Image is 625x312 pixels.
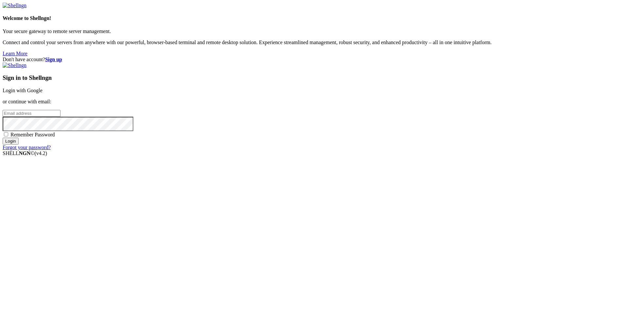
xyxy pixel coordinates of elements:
a: Forgot your password? [3,145,51,150]
div: Don't have account? [3,57,622,62]
p: Your secure gateway to remote server management. [3,28,622,34]
h3: Sign in to Shellngn [3,74,622,81]
input: Remember Password [4,132,8,136]
h4: Welcome to Shellngn! [3,15,622,21]
span: SHELL © [3,150,47,156]
span: 4.2.0 [35,150,47,156]
p: or continue with email: [3,99,622,105]
b: NGN [19,150,31,156]
input: Email address [3,110,60,117]
p: Connect and control your servers from anywhere with our powerful, browser-based terminal and remo... [3,40,622,45]
img: Shellngn [3,3,26,9]
a: Sign up [45,57,62,62]
span: Remember Password [10,132,55,137]
input: Login [3,138,19,145]
a: Login with Google [3,88,42,93]
img: Shellngn [3,62,26,68]
a: Learn More [3,51,27,56]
